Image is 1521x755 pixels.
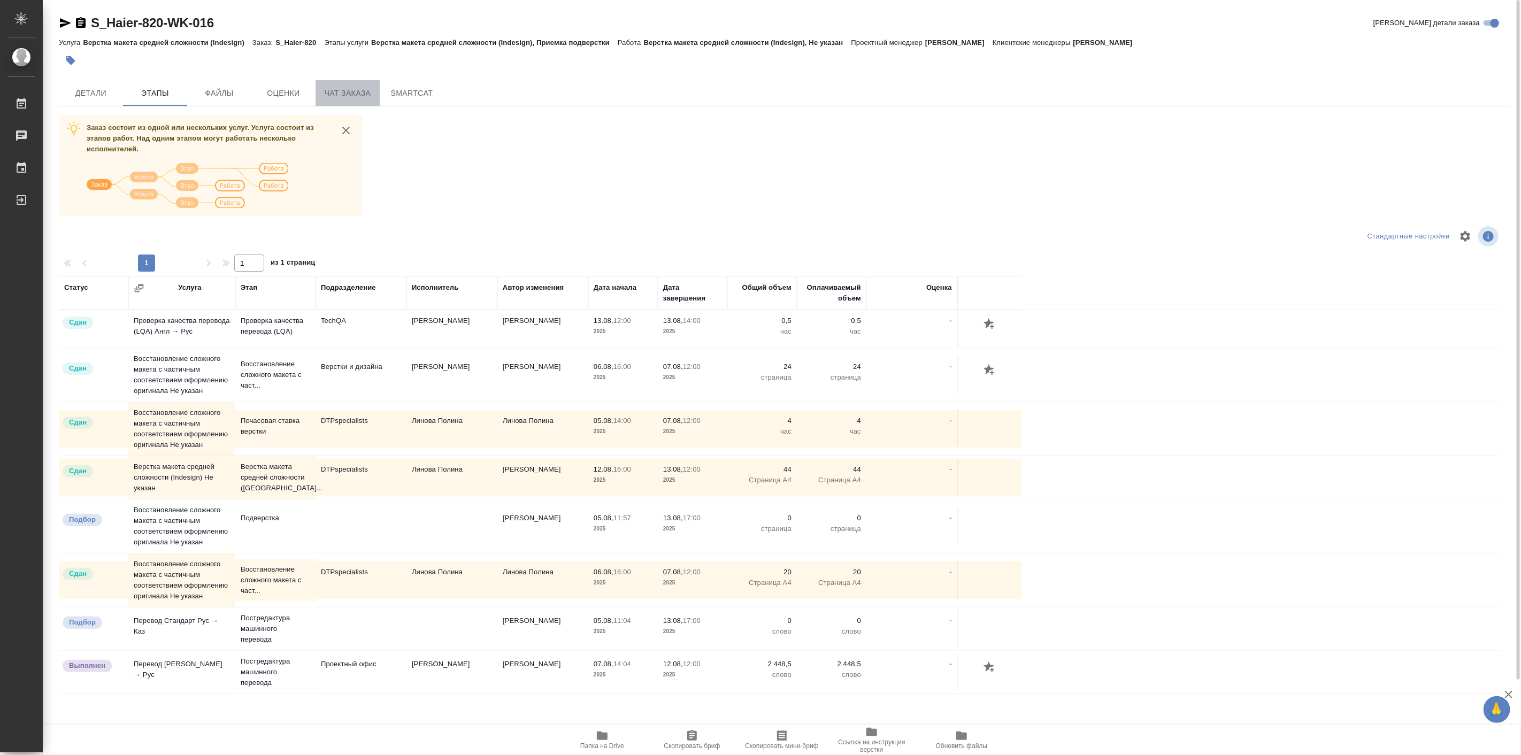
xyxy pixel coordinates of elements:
p: 2025 [594,426,652,437]
button: Добавить тэг [59,49,82,72]
p: Сдан [69,317,87,328]
p: 17:00 [683,514,701,522]
p: 2025 [663,577,722,588]
p: 0,5 [802,315,861,326]
td: [PERSON_NAME] [497,610,588,648]
p: Страница А4 [802,577,861,588]
p: 2025 [594,326,652,337]
p: 24 [733,361,792,372]
button: Ссылка на инструкции верстки [827,725,917,755]
span: SmartCat [386,87,437,100]
p: 07.08, [663,417,683,425]
button: Добавить оценку [981,315,999,334]
p: 11:04 [613,617,631,625]
div: Услуга [178,282,201,293]
a: - [950,465,952,473]
p: Страница А4 [802,475,861,486]
p: 2025 [663,426,722,437]
td: [PERSON_NAME] [497,356,588,394]
p: 12:00 [683,363,701,371]
td: Восстановление сложного макета с частичным соответствием оформлению оригинала Не указан [128,348,235,402]
button: Папка на Drive [557,725,647,755]
p: Почасовая ставка верстки [241,415,310,437]
a: - [950,317,952,325]
p: 0 [733,513,792,523]
a: - [950,660,952,668]
td: Проверка качества перевода (LQA) Англ → Рус [128,310,235,348]
p: S_Haier-820 [275,38,324,47]
p: Клиентские менеджеры [993,38,1073,47]
a: - [950,363,952,371]
button: Скопировать бриф [647,725,737,755]
p: 2025 [663,626,722,637]
div: Этап [241,282,257,293]
p: 2025 [594,577,652,588]
p: Заказ: [252,38,275,47]
td: Верстка макета средней сложности (Indesign) Не указан [128,456,235,499]
a: - [950,514,952,522]
button: Сгруппировать [134,283,144,294]
p: Сдан [69,363,87,374]
p: 20 [733,567,792,577]
button: Обновить файлы [917,725,1007,755]
td: Линова Полина [497,410,588,448]
td: DTPspecialists [316,459,406,496]
p: 06.08, [594,363,613,371]
span: Детали [65,87,117,100]
p: 2 448,5 [733,659,792,669]
p: Страница А4 [733,577,792,588]
td: Восстановление сложного макета с частичным соответствием оформлению оригинала Не указан [128,553,235,607]
span: 🙏 [1488,698,1506,721]
span: Скопировать мини-бриф [745,742,818,750]
span: Обновить файлы [936,742,988,750]
a: - [950,568,952,576]
p: 2025 [594,626,652,637]
p: 16:00 [613,363,631,371]
p: Подбор [69,514,96,525]
span: из 1 страниц [271,256,316,272]
p: Подверстка [241,513,310,523]
p: 2025 [663,669,722,680]
td: Восстановление сложного макета с частичным соответствием оформлению оригинала Не указан [128,402,235,456]
span: Этапы [129,87,181,100]
a: S_Haier-820-WK-016 [91,16,214,30]
p: 06.08, [594,568,613,576]
p: 13.08, [594,317,613,325]
p: 44 [733,464,792,475]
p: Верстка макета средней сложности ([GEOGRAPHIC_DATA]... [241,461,310,494]
p: 05.08, [594,617,613,625]
div: Автор изменения [503,282,564,293]
p: Сдан [69,466,87,476]
span: Посмотреть информацию [1478,226,1501,246]
p: Проверка качества перевода (LQA) [241,315,310,337]
p: 20 [802,567,861,577]
p: 17:00 [683,617,701,625]
a: - [950,417,952,425]
p: 12:00 [683,465,701,473]
p: Восстановление сложного макета с част... [241,359,310,391]
a: - [950,617,952,625]
span: Оценки [258,87,309,100]
td: [PERSON_NAME] [497,459,588,496]
p: час [802,326,861,337]
p: 11:57 [613,514,631,522]
p: Выполнен [69,660,105,671]
p: Верстка макета средней сложности (Indesign) [83,38,252,47]
p: страница [733,523,792,534]
div: split button [1365,228,1453,245]
button: Скопировать ссылку [74,17,87,29]
button: 🙏 [1484,696,1510,723]
p: слово [733,669,792,680]
p: 07.08, [663,363,683,371]
div: Дата завершения [663,282,722,304]
p: 2025 [663,523,722,534]
p: Проектный менеджер [851,38,925,47]
p: 13.08, [663,465,683,473]
p: страница [802,523,861,534]
span: Чат заказа [322,87,373,100]
span: Настроить таблицу [1453,224,1478,249]
p: 4 [733,415,792,426]
p: Сдан [69,417,87,428]
p: 0 [733,615,792,626]
p: 4 [802,415,861,426]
